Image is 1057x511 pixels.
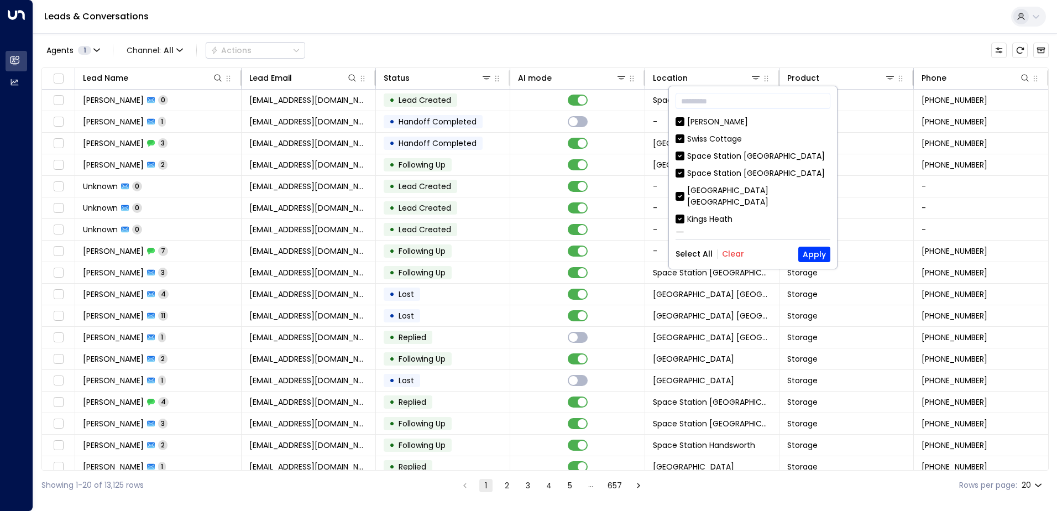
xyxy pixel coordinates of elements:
span: +447946516652 [922,159,987,170]
span: Replied [399,397,426,408]
span: Handoff Completed [399,138,477,149]
div: • [389,134,395,153]
div: Lead Name [83,71,128,85]
span: 0 [132,203,142,212]
span: anilaayy36@icloud.com [249,181,368,192]
span: Toggle select all [51,72,65,86]
div: Actions [211,45,252,55]
div: Status [384,71,410,85]
span: Following Up [399,267,446,278]
span: Lead Created [399,224,451,235]
div: Product [787,71,819,85]
span: Toggle select row [51,460,65,474]
span: 1 [158,117,166,126]
span: Katie.smith_123@yahoo.com [249,418,368,429]
span: 1 [78,46,91,55]
span: Dwayne Brewster [83,440,144,451]
span: +447652232567 [922,353,987,364]
td: - [779,219,914,240]
span: SAMHeming@hotmail.com [249,267,368,278]
button: Channel:All [122,43,187,58]
span: Replied [399,461,426,472]
div: Button group with a nested menu [206,42,305,59]
label: Rows per page: [959,479,1017,491]
span: 11 [158,311,168,320]
div: Location [653,71,688,85]
span: Michael Anthony [83,138,144,149]
span: 2 [158,354,168,363]
span: Toggle select row [51,180,65,194]
span: Toggle select row [51,288,65,301]
span: Space Station Hall Green [653,353,734,364]
td: - [914,219,1048,240]
span: nicky_ng18@hotmail.com [249,461,368,472]
span: +442071234567 [922,246,987,257]
span: Unknown [83,224,118,235]
span: +447946516652 [922,138,987,149]
button: Apply [798,247,830,262]
span: Unknown [83,202,118,213]
button: Archived Leads [1033,43,1049,58]
button: Go to page 5 [563,479,577,492]
span: SAM Ahmed [83,246,144,257]
span: +447917888715 [922,440,987,451]
div: • [389,328,395,347]
span: Lead Created [399,95,451,106]
div: Status [384,71,492,85]
span: Storage [787,397,818,408]
span: Katie.smith_123@yahoo.com [249,397,368,408]
td: - [645,241,779,262]
td: - [645,111,779,132]
span: SAMHeming@hotmail.com [249,246,368,257]
span: Toggle select row [51,223,65,237]
span: terenamccalla14@gmail.com [249,375,368,386]
span: Storage [787,461,818,472]
div: Space Station [GEOGRAPHIC_DATA] [676,150,830,162]
span: Toggle select row [51,374,65,388]
span: michaelanthony1252@gmail.com [249,138,368,149]
span: Space Station Solihull [653,397,771,408]
div: • [389,242,395,260]
span: Following Up [399,159,446,170]
span: Storage [787,289,818,300]
div: Kings Heath [676,213,830,225]
span: Space Station Kings Heath [653,138,771,149]
div: Lead Email [249,71,292,85]
div: • [389,306,395,325]
span: Space Station Castle Bromwich [653,289,771,300]
span: Toggle select row [51,201,65,215]
div: • [389,112,395,131]
span: Lead Created [399,202,451,213]
span: +447946516652 [922,116,987,127]
span: Toggle select row [51,352,65,366]
div: [PERSON_NAME] [687,116,748,128]
span: +447531328589 [922,418,987,429]
span: 4 [158,397,169,406]
span: Toggle select row [51,244,65,258]
span: Lost [399,310,414,321]
span: SAMHeming@hotmail.com [249,289,368,300]
div: Location [653,71,761,85]
div: • [389,220,395,239]
span: Space Station Uxbridge [653,310,771,321]
span: All [164,46,174,55]
div: Phone [922,71,946,85]
td: - [914,176,1048,197]
div: Product [787,71,896,85]
span: Nina Canopy [83,353,144,364]
span: Katie Smith [83,397,144,408]
button: Go to page 2 [500,479,514,492]
span: +447473347504 [922,332,987,343]
span: michaelanthony1252@gmail.com [249,116,368,127]
div: • [389,91,395,109]
div: Swiss Cottage [676,133,830,145]
span: 2 [158,440,168,450]
button: Go to page 4 [542,479,556,492]
div: Chiswick [676,231,830,242]
span: SAM Ahmed [83,310,144,321]
div: Showing 1-20 of 13,125 rows [41,479,144,491]
span: mbufano@gmail.com [249,95,368,106]
div: Kings Heath [687,213,732,225]
button: Clear [722,249,744,258]
span: Toggle select row [51,309,65,323]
